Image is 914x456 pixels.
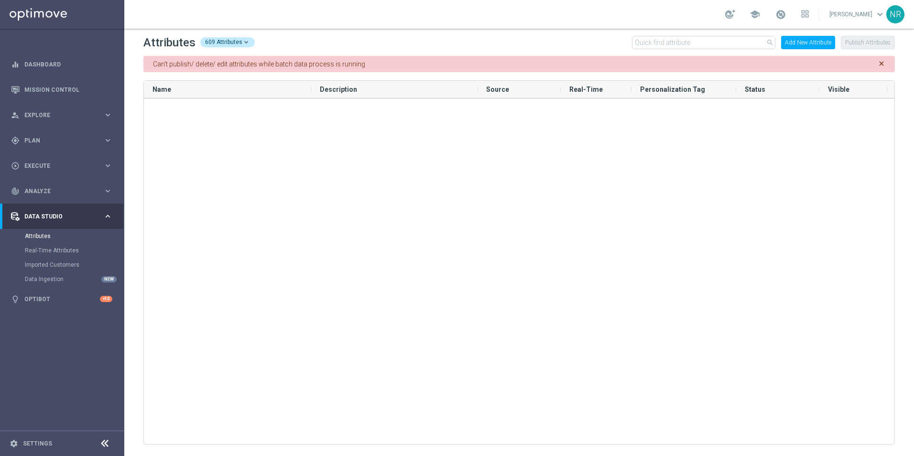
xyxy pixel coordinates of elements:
div: Data Studio [11,212,103,221]
input: Quick find attribute [632,36,775,49]
span: school [750,9,760,20]
i: keyboard_arrow_right [103,110,112,119]
a: Imported Customers [25,261,99,269]
a: Dashboard [24,52,112,77]
i: keyboard_arrow_right [103,161,112,170]
span: Analyze [24,188,103,194]
i: lightbulb [11,295,20,304]
div: Explore [11,111,103,119]
i: equalizer [11,60,20,69]
div: NR [886,5,904,23]
button: person_search Explore keyboard_arrow_right [11,111,113,119]
span: Status [745,86,765,93]
div: Real-Time Attributes [25,243,123,258]
span: Source [486,86,509,93]
div: +10 [100,296,112,302]
div: Data Ingestion [25,272,123,286]
button: play_circle_outline Execute keyboard_arrow_right [11,162,113,170]
div: NEW [101,276,117,282]
i: play_circle_outline [11,162,20,170]
span: Description [320,86,357,93]
a: Mission Control [24,77,112,102]
button: lightbulb Optibot +10 [11,295,113,303]
a: Attributes [25,232,99,240]
div: Dashboard [11,52,112,77]
i: keyboard_arrow_right [103,212,112,221]
span: Visible [828,86,849,93]
a: Optibot [24,286,100,312]
button: track_changes Analyze keyboard_arrow_right [11,187,113,195]
div: Analyze [11,187,103,195]
div: Execute [11,162,103,170]
i: gps_fixed [11,136,20,145]
i: settings [10,439,18,448]
div: Attributes [25,229,123,243]
button: Data Studio keyboard_arrow_right [11,213,113,220]
button: Mission Control [11,86,113,94]
span: Name [152,86,171,93]
span: Real-Time [569,86,603,93]
span: keyboard_arrow_down [875,9,885,20]
i: keyboard_arrow_right [103,136,112,145]
span: Data Studio [24,214,103,219]
div: Optibot [11,286,112,312]
i: person_search [11,111,20,119]
span: Personalization Tag [640,86,705,93]
span: Execute [24,163,103,169]
div: Imported Customers [25,258,123,272]
a: Data Ingestion [25,275,99,283]
i: close [878,60,885,68]
p: Can't publish/ delete/ edit attributes while batch data process is running [153,60,365,68]
button: equalizer Dashboard [11,61,113,68]
span: Explore [24,112,103,118]
h2: Attributes [143,35,196,50]
a: [PERSON_NAME]keyboard_arrow_down [828,7,886,22]
div: Plan [11,136,103,145]
div: Mission Control [11,77,112,102]
button: Add New Attribute [781,36,835,49]
div: 609 Attributes [200,37,255,47]
i: keyboard_arrow_right [103,186,112,195]
button: gps_fixed Plan keyboard_arrow_right [11,137,113,144]
span: Plan [24,138,103,143]
a: Real-Time Attributes [25,247,99,254]
i: track_changes [11,187,20,195]
i: search [766,39,774,46]
a: Settings [23,441,52,446]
